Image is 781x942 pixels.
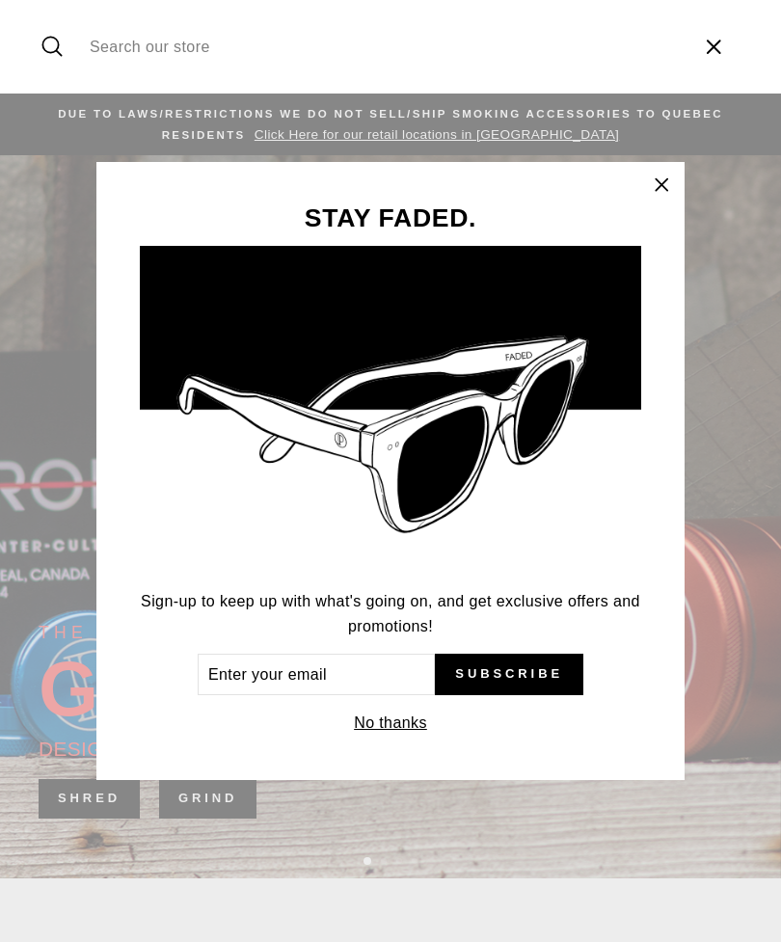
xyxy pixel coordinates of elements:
input: Enter your email [198,654,435,696]
input: Search our store [80,14,685,79]
span: Subscribe [455,665,563,683]
p: Sign-up to keep up with what's going on, and get exclusive offers and promotions! [140,589,641,638]
button: No thanks [348,710,433,737]
h3: STAY FADED. [140,205,641,231]
button: Subscribe [435,654,583,696]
